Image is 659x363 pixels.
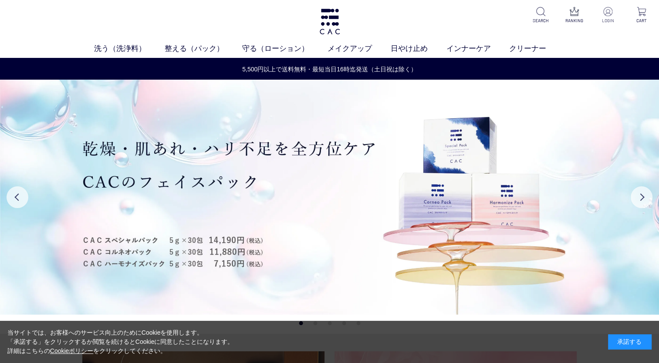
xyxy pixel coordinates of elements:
a: 洗う（洗浄料） [94,43,165,54]
a: SEARCH [530,7,551,24]
a: 日やけ止め [391,43,446,54]
a: 整える（パック） [165,43,243,54]
img: logo [318,9,341,34]
a: 守る（ローション） [242,43,328,54]
p: CART [631,17,652,24]
div: 当サイトでは、お客様へのサービス向上のためにCookieを使用します。 「承諾する」をクリックするか閲覧を続けるとCookieに同意したことになります。 詳細はこちらの をクリックしてください。 [7,328,234,356]
a: RANKING [564,7,585,24]
a: Cookieポリシー [50,347,94,354]
a: インナーケア [446,43,510,54]
p: LOGIN [597,17,618,24]
button: Next [631,186,652,208]
div: 承諾する [608,334,652,350]
p: RANKING [564,17,585,24]
a: メイクアップ [328,43,391,54]
a: LOGIN [597,7,618,24]
a: 5,500円以上で送料無料・最短当日16時迄発送（土日祝は除く） [0,65,659,74]
a: CART [631,7,652,24]
a: クリーナー [509,43,565,54]
button: Previous [7,186,28,208]
p: SEARCH [530,17,551,24]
